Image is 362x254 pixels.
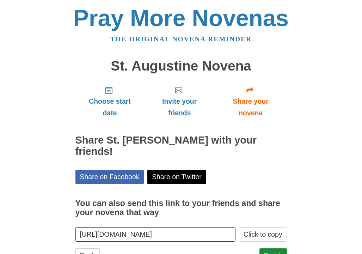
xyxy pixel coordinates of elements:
[215,80,287,122] a: Share your novena
[75,199,287,217] h3: You can also send this link to your friends and share your novena that way
[75,80,145,122] a: Choose start date
[147,170,206,184] a: Share on Twitter
[82,96,137,119] span: Choose start date
[222,96,280,119] span: Share your novena
[144,80,214,122] a: Invite your friends
[75,59,287,74] h1: St. Augustine Novena
[151,96,207,119] span: Invite your friends
[75,170,144,184] a: Share on Facebook
[239,227,287,242] button: Click to copy
[73,5,289,31] a: Pray More Novenas
[110,35,252,43] a: The original novena reminder
[75,135,287,157] h2: Share St. [PERSON_NAME] with your friends!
